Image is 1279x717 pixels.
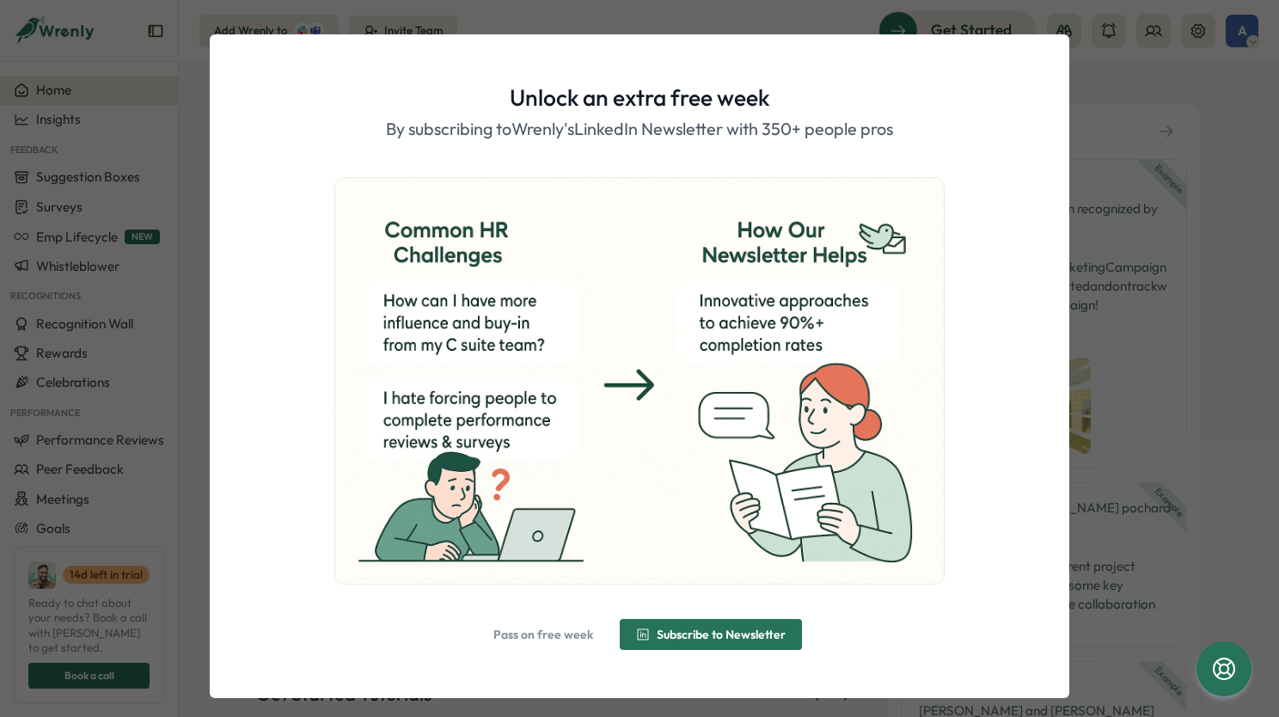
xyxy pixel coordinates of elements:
[386,116,893,143] p: By subscribing to Wrenly's LinkedIn Newsletter with 350+ people pros
[657,628,786,640] span: Subscribe to Newsletter
[510,83,769,113] h1: Unlock an extra free week
[335,178,944,584] img: ChatGPT Image
[620,619,802,650] button: Subscribe to Newsletter
[477,619,609,650] button: Pass on free week
[493,628,593,640] span: Pass on free week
